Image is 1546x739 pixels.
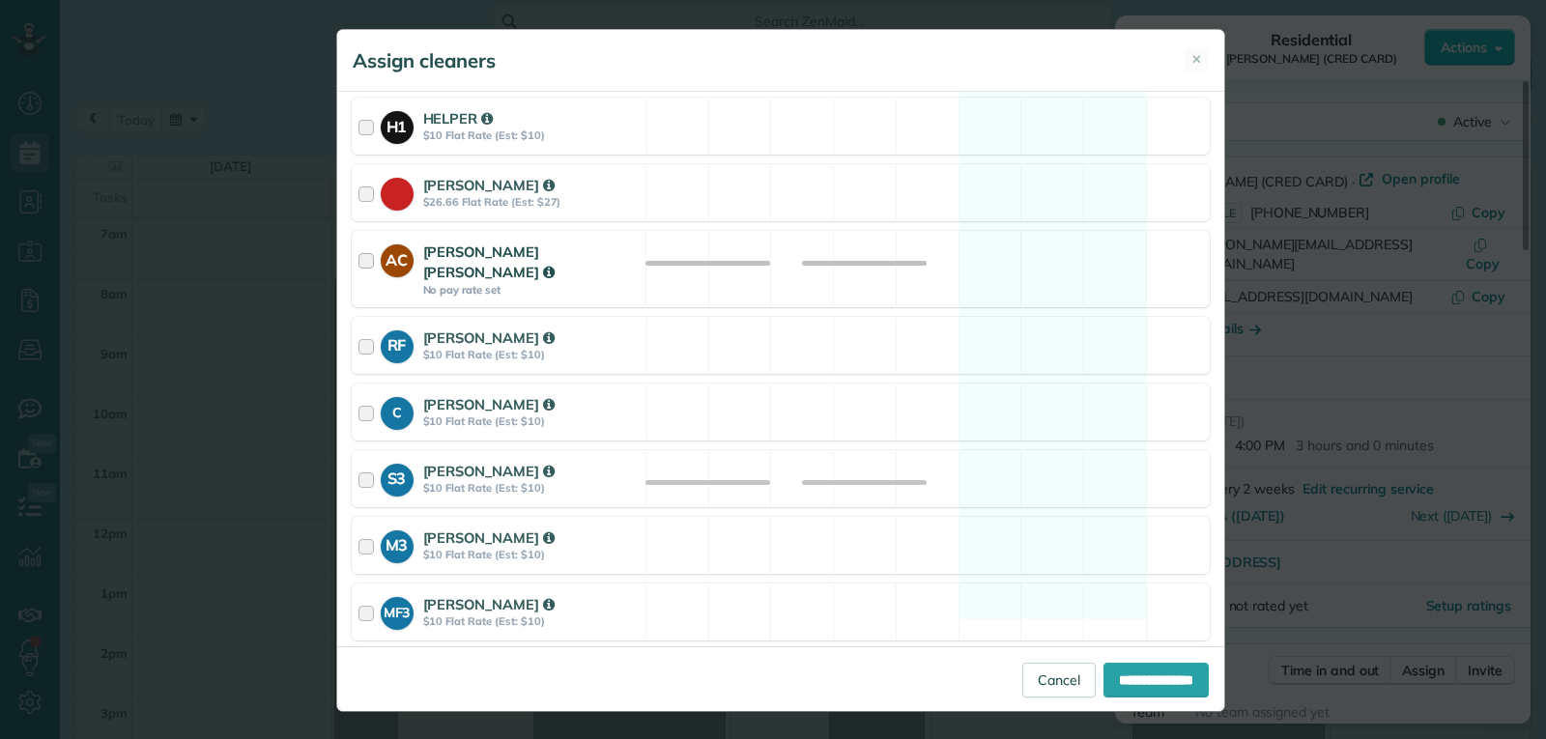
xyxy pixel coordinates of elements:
strong: [PERSON_NAME] [423,395,555,413]
strong: M3 [381,530,414,557]
a: Cancel [1022,663,1096,697]
strong: AC [381,244,414,271]
strong: RF [381,330,414,357]
strong: [PERSON_NAME] [423,528,555,547]
strong: $10 Flat Rate (Est: $10) [423,128,640,142]
strong: $10 Flat Rate (Est: $10) [423,548,640,561]
strong: C [381,397,414,423]
strong: No pay rate set [423,283,640,297]
strong: [PERSON_NAME] [423,328,555,347]
strong: H1 [381,111,414,138]
strong: [PERSON_NAME] [423,176,555,194]
strong: [PERSON_NAME] [PERSON_NAME] [423,242,555,281]
h5: Assign cleaners [353,47,496,74]
strong: $10 Flat Rate (Est: $10) [423,481,640,495]
strong: MF3 [381,597,414,623]
strong: $10 Flat Rate (Est: $10) [423,414,640,428]
strong: $26.66 Flat Rate (Est: $27) [423,195,640,209]
strong: S3 [381,464,414,491]
strong: $10 Flat Rate (Est: $10) [423,614,640,628]
strong: HELPER [423,109,494,128]
strong: [PERSON_NAME] [423,462,555,480]
strong: $10 Flat Rate (Est: $10) [423,348,640,361]
span: ✕ [1191,50,1202,69]
strong: [PERSON_NAME] [423,595,555,613]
